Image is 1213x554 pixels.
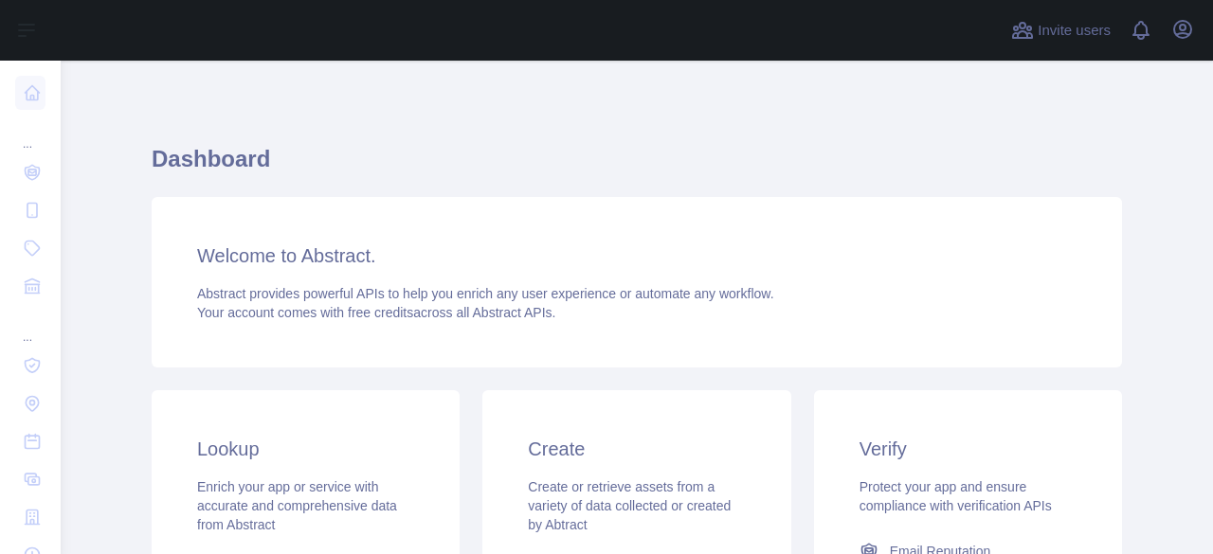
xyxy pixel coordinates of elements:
h3: Welcome to Abstract. [197,242,1077,269]
div: ... [15,114,45,152]
span: Abstract provides powerful APIs to help you enrich any user experience or automate any workflow. [197,286,774,301]
span: Your account comes with across all Abstract APIs. [197,305,555,320]
div: ... [15,307,45,345]
span: Create or retrieve assets from a variety of data collected or created by Abtract [528,479,731,532]
span: Invite users [1038,20,1111,42]
h3: Verify [860,436,1077,462]
span: free credits [348,305,413,320]
h3: Lookup [197,436,414,462]
span: Protect your app and ensure compliance with verification APIs [860,479,1052,513]
span: Enrich your app or service with accurate and comprehensive data from Abstract [197,479,397,532]
h3: Create [528,436,745,462]
button: Invite users [1007,15,1114,45]
h1: Dashboard [152,144,1122,189]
